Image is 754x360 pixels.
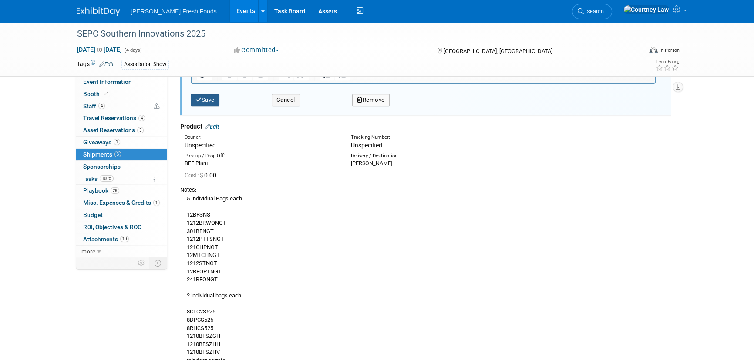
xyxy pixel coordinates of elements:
[649,47,658,53] img: Format-Inperson.png
[351,134,546,141] div: Tracking Number:
[191,94,219,106] button: Save
[104,91,108,96] i: Booth reservation complete
[76,76,167,88] a: Event Information
[76,197,167,209] a: Misc. Expenses & Credits1
[83,78,132,85] span: Event Information
[82,175,114,182] span: Tasks
[114,139,120,145] span: 1
[76,100,167,112] a: Staff4
[623,5,669,14] img: Courtney Law
[352,94,390,106] button: Remove
[154,103,160,110] span: Potential Scheduling Conflict -- at least one attendee is tagged in another overlapping event.
[114,151,121,157] span: 3
[131,8,217,15] span: [PERSON_NAME] Fresh Foods
[659,47,680,53] div: In-Person
[76,209,167,221] a: Budget
[180,186,671,194] div: Notes:
[185,134,338,141] div: Courier:
[83,187,119,194] span: Playbook
[205,123,219,130] a: Edit
[83,90,110,97] span: Booth
[81,248,95,255] span: more
[5,3,459,12] body: Rich Text Area. Press ALT-0 for help.
[98,103,105,109] span: 4
[124,47,142,53] span: (4 days)
[149,257,167,269] td: Toggle Event Tabs
[83,199,160,206] span: Misc. Expenses & Credits
[83,114,145,121] span: Travel Reservations
[83,211,103,218] span: Budget
[443,48,552,54] span: [GEOGRAPHIC_DATA], [GEOGRAPHIC_DATA]
[153,200,160,206] span: 1
[76,185,167,197] a: Playbook28
[572,4,612,19] a: Search
[231,46,283,55] button: Committed
[76,137,167,148] a: Giveaways1
[77,60,114,70] td: Tags
[100,175,114,182] span: 100%
[111,187,119,194] span: 28
[351,142,382,149] span: Unspecified
[83,223,141,230] span: ROI, Objectives & ROO
[99,61,114,67] a: Edit
[76,112,167,124] a: Travel Reservations4
[77,7,120,16] img: ExhibitDay
[185,172,220,179] span: 0.00
[185,153,338,160] div: Pick-up / Drop-Off:
[134,257,149,269] td: Personalize Event Tab Strip
[83,127,144,133] span: Asset Reservations
[76,124,167,136] a: Asset Reservations3
[76,88,167,100] a: Booth
[76,149,167,160] a: Shipments3
[351,153,504,160] div: Delivery / Destination:
[121,60,169,69] div: Association Show
[76,161,167,173] a: Sponsorships
[351,160,504,167] div: [PERSON_NAME]
[272,94,300,106] button: Cancel
[185,160,338,167] div: BFF Plant
[77,46,122,53] span: [DATE] [DATE]
[95,46,104,53] span: to
[83,163,121,170] span: Sponsorships
[83,151,121,158] span: Shipments
[83,236,129,243] span: Attachments
[185,172,204,179] span: Cost: $
[656,60,679,64] div: Event Rating
[83,139,120,146] span: Giveaways
[137,127,144,133] span: 3
[138,115,145,121] span: 4
[185,141,338,150] div: Unspecified
[76,233,167,245] a: Attachments10
[120,236,129,242] span: 10
[74,26,628,42] div: SEPC Southern Innovations 2025
[590,45,680,58] div: Event Format
[76,221,167,233] a: ROI, Objectives & ROO
[584,8,604,15] span: Search
[76,173,167,185] a: Tasks100%
[180,122,671,131] div: Product
[83,103,105,110] span: Staff
[76,246,167,257] a: more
